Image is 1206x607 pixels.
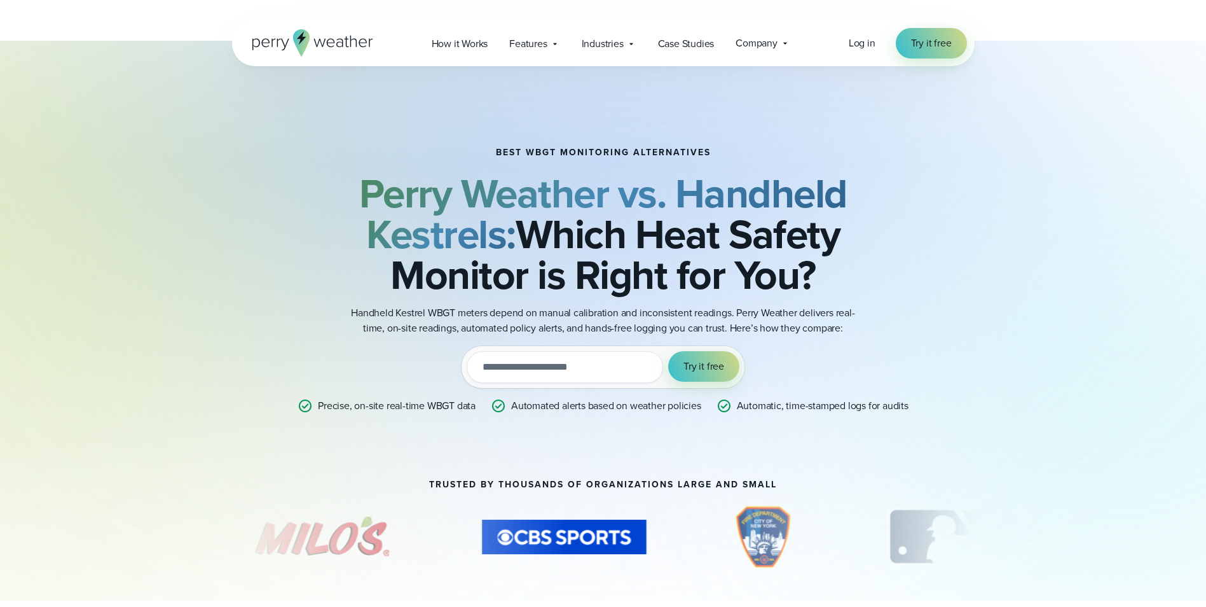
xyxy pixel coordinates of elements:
span: Industries [582,36,624,52]
div: slideshow [232,505,975,575]
img: CBS-Sports.svg [474,505,654,569]
span: Case Studies [658,36,715,52]
img: City-of-New-York-Fire-Department-FDNY.svg [715,505,813,569]
h1: BEST WBGT MONITORING ALTERNATIVES [496,148,711,158]
span: Try it free [683,359,724,374]
span: Try it free [911,36,952,51]
a: Log in [849,36,875,51]
a: How it Works [421,31,499,57]
a: Case Studies [647,31,725,57]
p: Automated alerts based on weather policies [511,398,701,414]
h2: Which Heat Safety Monitor is Right for You? [296,173,911,295]
a: Try it free [896,28,967,59]
div: 4 of 27 [874,505,1008,569]
div: 3 of 27 [715,505,813,569]
b: Perry Weather vs. Handheld Kestrels: [359,164,847,264]
span: Log in [849,36,875,50]
div: 2 of 27 [474,505,654,569]
p: Handheld Kestrel WBGT meters depend on manual calibration and inconsistent readings. Perry Weathe... [349,305,858,336]
span: Company [736,36,778,51]
button: Try it free [668,351,739,382]
div: 1 of 27 [232,505,413,569]
span: How it Works [432,36,488,52]
img: MLB.svg [874,505,1008,569]
span: Features [509,36,547,52]
p: Automatic, time-stamped logs for audits [737,398,908,414]
img: Milos.svg [232,505,413,569]
p: Precise, on-site real-time WBGT data [318,398,476,414]
h2: Trusted by thousands of organizations large and small [429,480,777,490]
